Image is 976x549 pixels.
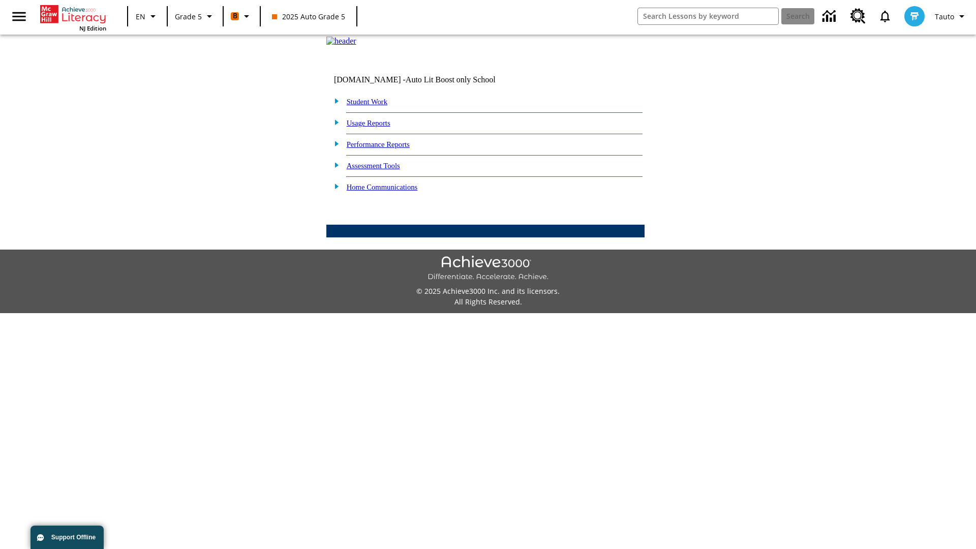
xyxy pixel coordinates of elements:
button: Profile/Settings [931,7,972,25]
div: Home [40,3,106,32]
button: Open side menu [4,2,34,32]
img: plus.gif [329,160,340,169]
button: Boost Class color is orange. Change class color [227,7,257,25]
img: plus.gif [329,139,340,148]
span: NJ Edition [79,24,106,32]
img: plus.gif [329,96,340,105]
span: EN [136,11,145,22]
a: Data Center [816,3,844,30]
img: plus.gif [329,181,340,191]
a: Assessment Tools [347,162,400,170]
nobr: Auto Lit Boost only School [406,75,496,84]
span: Grade 5 [175,11,202,22]
a: Home Communications [347,183,418,191]
img: header [326,37,356,46]
a: Usage Reports [347,119,390,127]
span: B [233,10,237,22]
a: Performance Reports [347,140,410,148]
a: Notifications [872,3,898,29]
button: Support Offline [30,526,104,549]
img: Achieve3000 Differentiate Accelerate Achieve [428,256,548,282]
input: search field [638,8,778,24]
span: Support Offline [51,534,96,541]
td: [DOMAIN_NAME] - [334,75,521,84]
button: Select a new avatar [898,3,931,29]
a: Resource Center, Will open in new tab [844,3,872,30]
a: Student Work [347,98,387,106]
img: avatar image [904,6,925,26]
button: Grade: Grade 5, Select a grade [171,7,220,25]
button: Language: EN, Select a language [131,7,164,25]
span: Tauto [935,11,954,22]
img: plus.gif [329,117,340,127]
span: 2025 Auto Grade 5 [272,11,345,22]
